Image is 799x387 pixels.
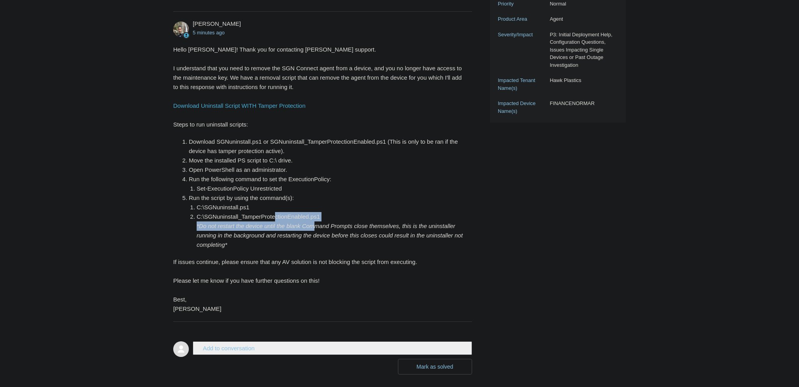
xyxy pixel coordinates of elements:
button: Add to conversation [193,341,472,355]
dd: Hawk Plastics [546,77,618,84]
dt: Impacted Tenant Name(s) [498,77,546,92]
button: Mark as solved [398,359,472,375]
dt: Severity/Impact [498,31,546,39]
dd: P3: Initial Deployment Help, Configuration Questions, Issues Impacting Single Devices or Past Out... [546,31,618,69]
time: 10/09/2025, 09:44 [193,30,225,36]
li: C:\SGNuninstall.ps1 [197,203,464,212]
li: Run the script by using the command(s): [189,193,464,250]
a: Download Uninstall Script WITH Tamper Protection [173,102,305,109]
li: Set-ExecutionPolicy Unrestricted [197,184,464,193]
dt: Product Area [498,15,546,23]
dt: Impacted Device Name(s) [498,100,546,115]
div: Hello [PERSON_NAME]! Thank you for contacting [PERSON_NAME] support. I understand that you need t... [173,45,464,314]
i: *Do not restart the device until the blank Command Prompts close themselves, this is the uninstal... [197,223,463,248]
li: Move the installed PS script to C:\ drive. [189,156,464,165]
dd: Agent [546,15,618,23]
li: Open PowerShell as an administrator. [189,165,464,175]
li: Download SGNuninstall.ps1 or SGNuninstall_TamperProtectionEnabled.ps1 (This is only to be ran if ... [189,137,464,156]
dd: FINANCENORMAR [546,100,618,107]
li: Run the following command to set the ExecutionPolicy: [189,175,464,193]
span: Michael Tjader [193,20,241,27]
li: C:\SGNuninstall_TamperProtectionEnabled.ps1 [197,212,464,250]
